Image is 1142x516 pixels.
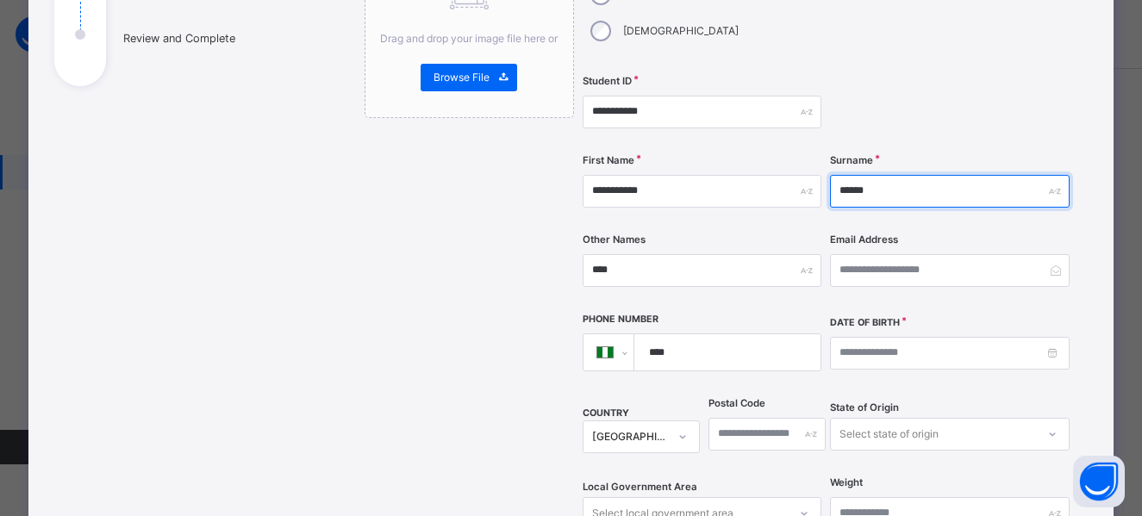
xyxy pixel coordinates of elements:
[592,429,668,445] div: [GEOGRAPHIC_DATA]
[583,313,658,326] label: Phone Number
[583,480,697,494] span: Local Government Area
[380,32,558,45] span: Drag and drop your image file here or
[830,476,863,490] label: Weight
[583,153,634,168] label: First Name
[583,74,632,89] label: Student ID
[434,70,490,85] span: Browse File
[830,153,873,168] label: Surname
[830,316,900,330] label: Date of Birth
[623,23,739,39] label: [DEMOGRAPHIC_DATA]
[1073,456,1125,507] button: Open asap
[839,418,939,451] div: Select state of origin
[830,401,899,415] span: State of Origin
[583,233,646,247] label: Other Names
[583,407,629,419] span: COUNTRY
[830,233,898,247] label: Email Address
[708,396,765,411] label: Postal Code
